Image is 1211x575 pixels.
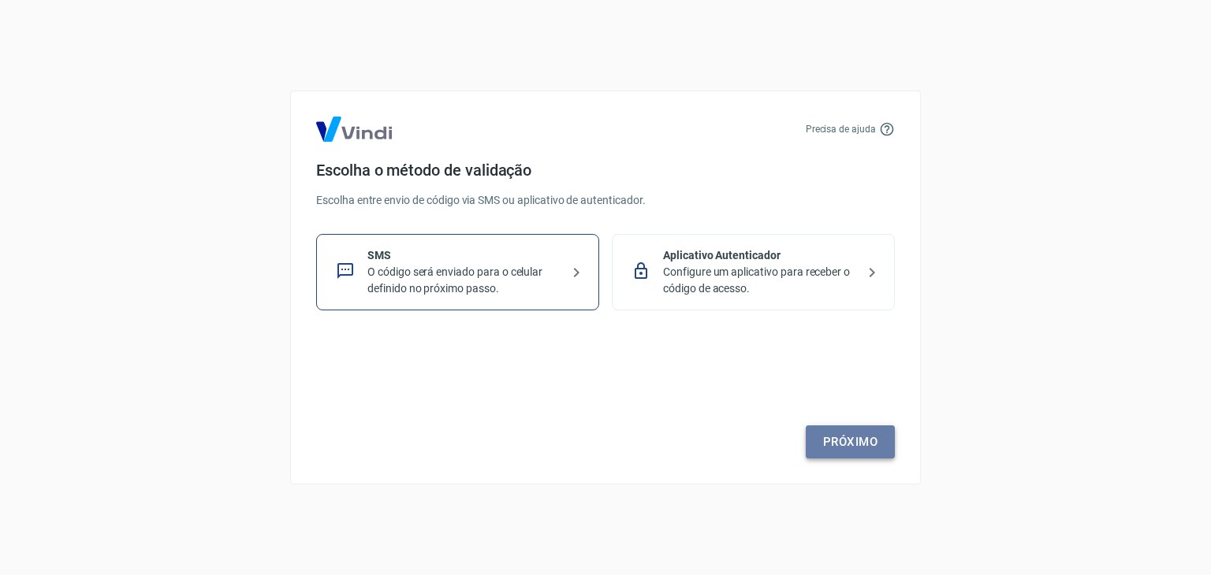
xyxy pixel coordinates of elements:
[316,117,392,142] img: Logo Vind
[663,264,856,297] p: Configure um aplicativo para receber o código de acesso.
[806,425,895,458] a: Próximo
[612,234,895,310] div: Aplicativo AutenticadorConfigure um aplicativo para receber o código de acesso.
[367,247,561,264] p: SMS
[316,161,895,180] h4: Escolha o método de validação
[316,234,599,310] div: SMSO código será enviado para o celular definido no próximo passo.
[316,192,895,209] p: Escolha entre envio de código via SMS ou aplicativo de autenticador.
[663,247,856,264] p: Aplicativo Autenticador
[367,264,561,297] p: O código será enviado para o celular definido no próximo passo.
[806,122,876,136] p: Precisa de ajuda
